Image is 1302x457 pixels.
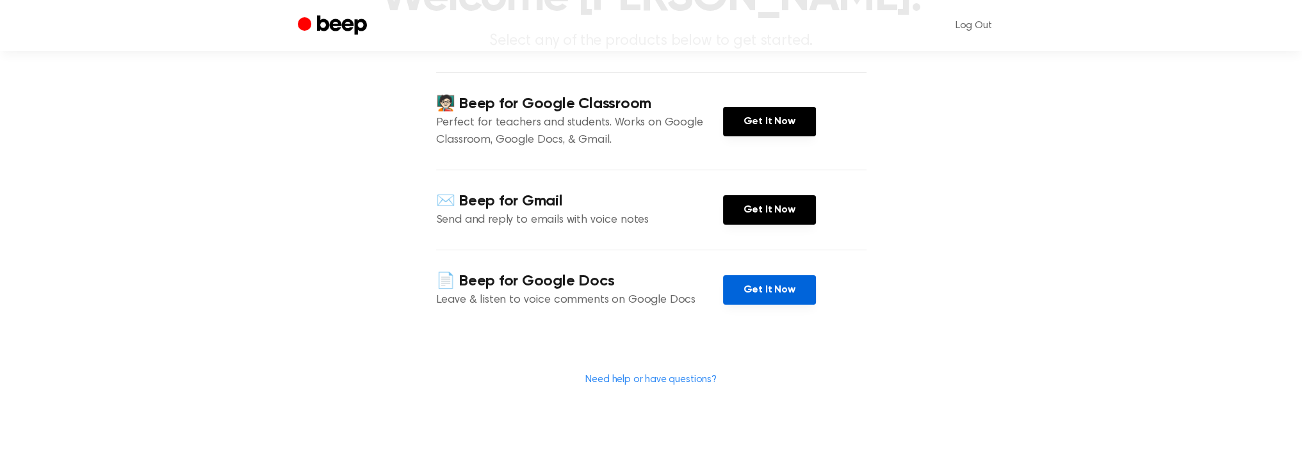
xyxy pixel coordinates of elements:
a: Beep [298,13,370,38]
a: Log Out [943,10,1005,41]
h4: 📄 Beep for Google Docs [436,271,723,292]
a: Need help or have questions? [585,374,717,385]
h4: 🧑🏻‍🏫 Beep for Google Classroom [436,93,723,115]
a: Get It Now [723,195,816,225]
a: Get It Now [723,107,816,136]
p: Perfect for teachers and students. Works on Google Classroom, Google Docs, & Gmail. [436,115,723,149]
p: Send and reply to emails with voice notes [436,212,723,229]
p: Leave & listen to voice comments on Google Docs [436,292,723,309]
h4: ✉️ Beep for Gmail [436,191,723,212]
a: Get It Now [723,275,816,305]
